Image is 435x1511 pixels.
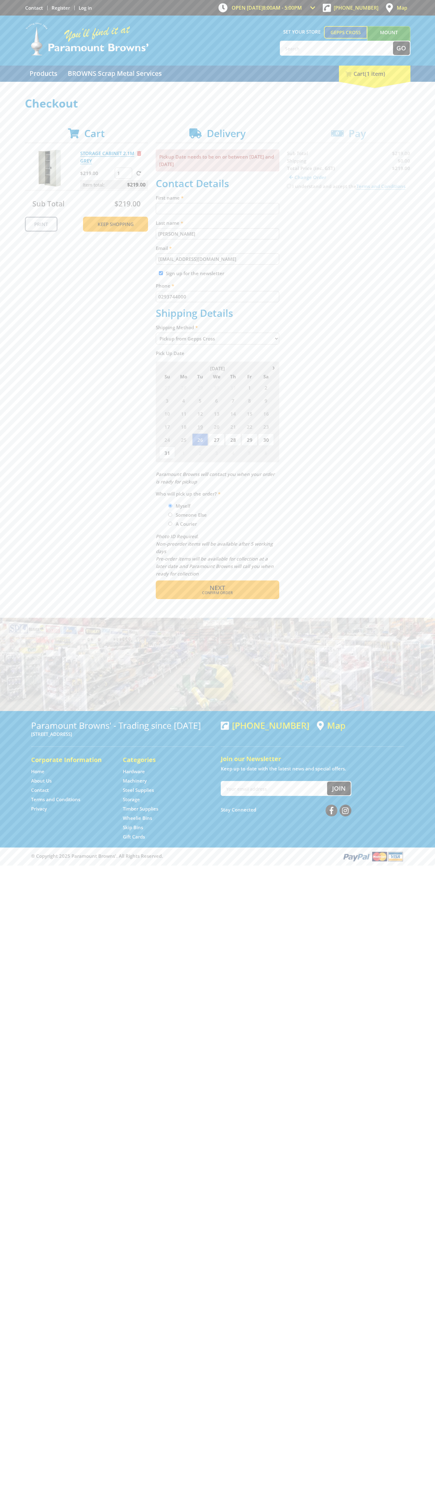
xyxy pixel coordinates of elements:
label: Last name [156,219,279,227]
span: 30 [258,433,274,446]
a: Go to the Timber Supplies page [123,806,158,812]
span: 3 [209,446,224,459]
a: Mount [PERSON_NAME] [367,26,410,50]
a: Go to the Privacy page [31,806,47,812]
span: OPEN [DATE] [232,4,302,11]
p: [STREET_ADDRESS] [31,730,215,738]
a: STORAGE CABINET 2.1M GREY [80,150,134,164]
span: 16 [258,407,274,420]
span: 13 [209,407,224,420]
p: Item total: [80,180,148,189]
input: Please enter your telephone number. [156,291,279,302]
a: Go to the Products page [25,66,62,82]
label: Who will pick up the order? [156,490,279,497]
span: 17 [159,420,175,433]
span: Delivery [207,127,246,140]
em: Photo ID Required. Non-preorder items will be available after 5 working days Pre-order items will... [156,533,274,577]
span: 26 [192,433,208,446]
button: Go [393,41,410,55]
a: Go to the Home page [31,768,44,775]
span: $219.00 [114,199,141,209]
label: Someone Else [174,510,209,520]
em: Paramount Browns will contact you when your order is ready for pickup [156,471,275,485]
span: Mo [176,372,192,381]
h5: Corporate Information [31,755,110,764]
input: Please select who will pick up the order. [168,504,172,508]
a: Go to the registration page [52,5,70,11]
div: Cart [339,66,410,82]
span: 21 [225,420,241,433]
label: Email [156,244,279,252]
img: Paramount Browns' [25,22,149,56]
a: Go to the Steel Supplies page [123,787,154,793]
label: Pick Up Date [156,349,279,357]
input: Please enter your first name. [156,203,279,214]
span: Th [225,372,241,381]
label: First name [156,194,279,201]
span: Cart [84,127,105,140]
span: 30 [209,381,224,394]
span: 7 [225,394,241,407]
span: 27 [209,433,224,446]
span: 4 [176,394,192,407]
h5: Join our Newsletter [221,755,404,763]
a: Go to the Contact page [31,787,49,793]
a: Go to the Machinery page [123,778,147,784]
span: 9 [258,394,274,407]
a: Remove from cart [137,150,141,156]
input: Your email address [221,782,327,795]
a: Gepps Cross [324,26,367,39]
label: A Courier [174,519,199,529]
input: Search [280,41,393,55]
a: Log in [79,5,92,11]
span: 28 [225,433,241,446]
span: 23 [258,420,274,433]
div: Stay Connected [221,802,351,817]
span: Fr [242,372,257,381]
span: 20 [209,420,224,433]
a: Go to the About Us page [31,778,52,784]
p: $219.00 [80,169,113,177]
a: Go to the BROWNS Scrap Metal Services page [63,66,166,82]
span: 25 [176,433,192,446]
h5: Categories [123,755,202,764]
span: 28 [176,381,192,394]
p: Pickup Date needs to be on or between [DATE] and [DATE] [156,150,279,171]
span: 19 [192,420,208,433]
span: 29 [192,381,208,394]
span: 8 [242,394,257,407]
a: Print [25,217,58,232]
h3: Paramount Browns' - Trading since [DATE] [31,720,215,730]
span: 12 [192,407,208,420]
span: 14 [225,407,241,420]
span: 31 [225,381,241,394]
span: 31 [159,446,175,459]
span: 5 [242,446,257,459]
a: Go to the Storage page [123,796,140,803]
a: Go to the Terms and Conditions page [31,796,80,803]
span: 10 [159,407,175,420]
span: Sub Total [32,199,64,209]
span: 15 [242,407,257,420]
span: Su [159,372,175,381]
a: Go to the Skip Bins page [123,824,143,831]
span: $219.00 [127,180,146,189]
span: 8:00am - 5:00pm [263,4,302,11]
span: 29 [242,433,257,446]
select: Please select a shipping method. [156,333,279,344]
div: [PHONE_NUMBER] [221,720,309,730]
label: Phone [156,282,279,289]
span: 3 [159,394,175,407]
span: 4 [225,446,241,459]
span: Sa [258,372,274,381]
img: STORAGE CABINET 2.1M GREY [31,150,68,187]
span: 6 [209,394,224,407]
span: 1 [242,381,257,394]
h2: Contact Details [156,178,279,189]
span: Confirm order [169,591,266,595]
span: 18 [176,420,192,433]
button: Next Confirm order [156,580,279,599]
div: ® Copyright 2025 Paramount Browns'. All Rights Reserved. [25,851,410,862]
label: Sign up for the newsletter [166,270,224,276]
label: Shipping Method [156,324,279,331]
